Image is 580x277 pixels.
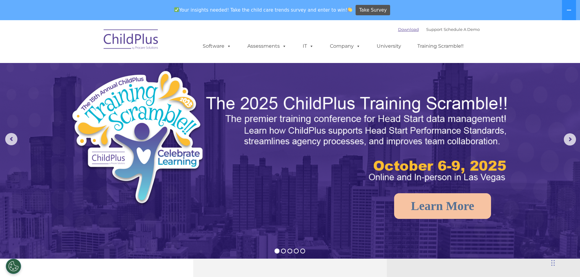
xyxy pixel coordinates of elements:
a: Software [197,40,237,52]
a: Company [324,40,367,52]
img: ChildPlus by Procare Solutions [101,25,162,56]
a: Schedule A Demo [444,27,480,32]
a: Download [398,27,419,32]
span: Last name [85,40,104,45]
font: | [398,27,480,32]
a: University [371,40,407,52]
span: Take Survey [359,5,387,16]
button: Cookies Settings [6,259,21,274]
span: Phone number [85,65,111,70]
img: ✅ [174,7,179,12]
a: Training Scramble!! [411,40,470,52]
iframe: Chat Widget [480,211,580,277]
a: Support [426,27,442,32]
span: Your insights needed! Take the child care trends survey and enter to win! [172,4,355,16]
img: 👏 [348,7,352,12]
a: Take Survey [356,5,390,16]
a: Assessments [241,40,293,52]
a: IT [297,40,320,52]
a: Learn More [394,193,491,219]
div: Drag [551,254,555,272]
